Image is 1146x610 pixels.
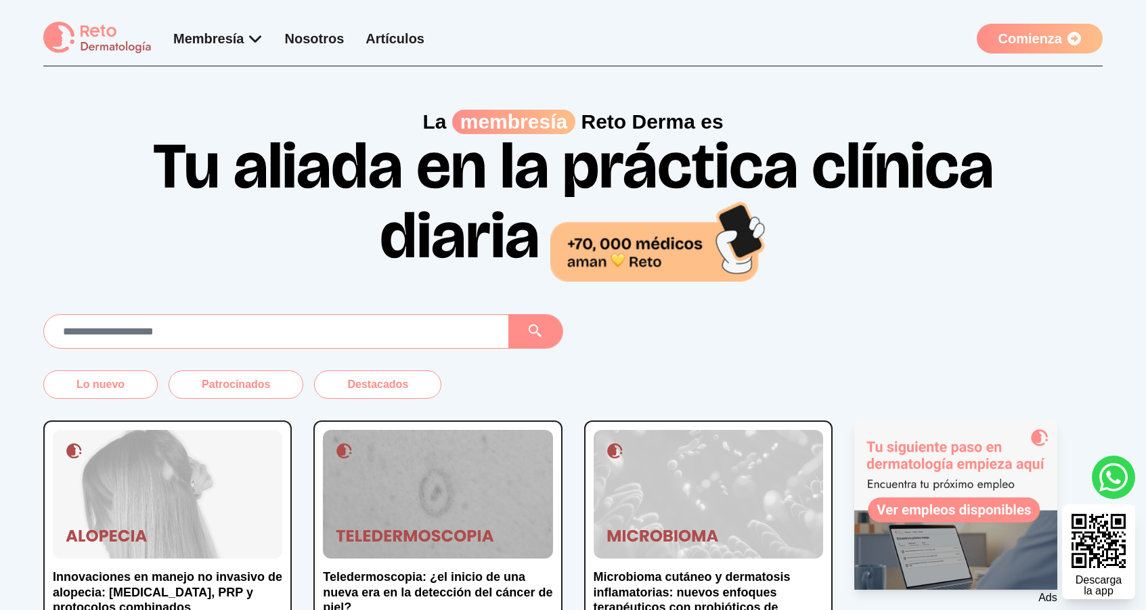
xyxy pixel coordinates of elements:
[323,430,552,559] img: Teledermoscopia: ¿el inicio de una nueva era en la detección del cáncer de piel?
[550,199,767,281] img: 70,000 médicos aman Reto
[53,430,282,559] img: Innovaciones en manejo no invasivo de alopecia: microneedling, PRP y protocolos combinados
[169,370,303,399] button: Patrocinados
[854,590,1057,606] p: Ads
[43,110,1103,134] p: La Reto Derma es
[314,370,441,399] button: Destacados
[285,31,345,46] a: Nosotros
[43,22,152,55] img: logo Reto dermatología
[1076,575,1122,596] div: Descarga la app
[977,24,1103,53] a: Comienza
[854,420,1057,590] img: Ad - web | home | side | reto dermatologia bolsa de empleo | 2025-08-28 | 1
[140,134,1007,281] h1: Tu aliada en la práctica clínica diaria
[366,31,424,46] a: Artículos
[1092,456,1135,499] a: whatsapp button
[43,370,158,399] button: Lo nuevo
[594,430,823,559] img: Microbioma cutáneo y dermatosis inflamatorias: nuevos enfoques terapéuticos con probióticos de pr...
[452,110,575,134] span: membresía
[173,29,263,48] div: Membresía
